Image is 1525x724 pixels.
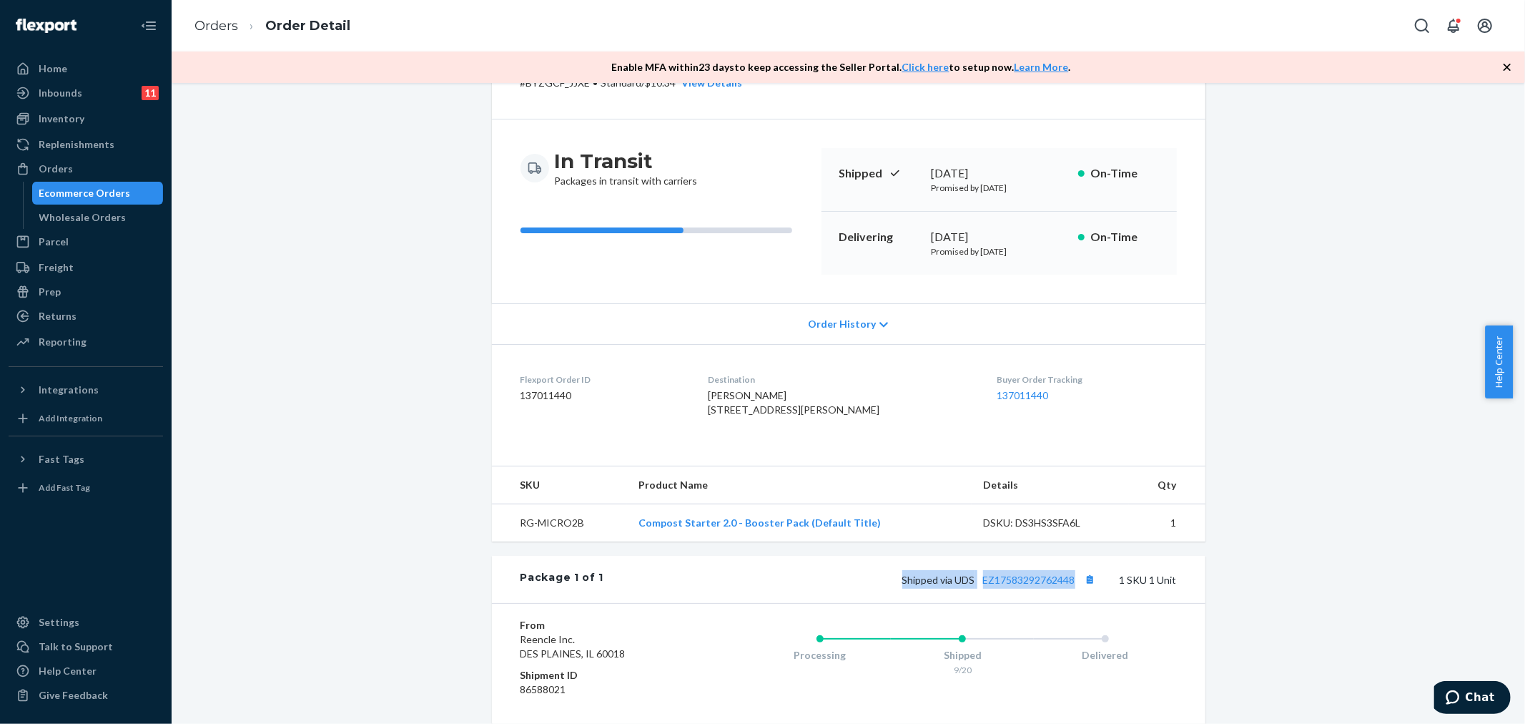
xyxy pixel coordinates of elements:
div: Give Feedback [39,688,108,703]
div: [DATE] [932,165,1067,182]
button: Talk to Support [9,635,163,658]
a: Help Center [9,660,163,683]
a: Add Fast Tag [9,476,163,499]
button: Fast Tags [9,448,163,471]
button: Integrations [9,378,163,401]
a: EZ17583292762448 [983,574,1075,586]
a: Home [9,57,163,80]
a: Add Integration [9,407,163,430]
div: Replenishments [39,137,114,152]
div: Inventory [39,112,84,126]
a: Learn More [1015,61,1069,73]
p: Promised by [DATE] [932,245,1067,258]
button: Open Search Box [1408,11,1436,40]
span: Shipped via UDS [902,574,1100,586]
div: 9/20 [891,664,1034,676]
button: Give Feedback [9,684,163,707]
div: Home [39,62,67,76]
dt: Buyer Order Tracking [997,373,1177,386]
div: Processing [749,648,892,662]
dd: 86588021 [520,683,691,697]
a: Inventory [9,107,163,130]
a: Ecommerce Orders [32,182,164,205]
a: Click here [902,61,949,73]
span: Order History [808,317,876,331]
button: View Details [676,76,743,90]
a: Replenishments [9,133,163,156]
div: Prep [39,285,61,299]
div: 1 SKU 1 Unit [603,570,1176,589]
a: Inbounds11 [9,82,163,104]
div: Wholesale Orders [39,210,127,225]
div: Help Center [39,664,97,678]
div: Inbounds [39,86,82,100]
div: Ecommerce Orders [39,186,131,200]
div: Reporting [39,335,87,349]
div: Parcel [39,235,69,249]
div: Talk to Support [39,640,113,654]
p: Promised by [DATE] [932,182,1067,194]
div: Fast Tags [39,452,84,466]
a: Freight [9,256,163,279]
h3: In Transit [555,148,698,174]
a: Settings [9,611,163,634]
div: Returns [39,309,77,323]
button: Open account menu [1471,11,1499,40]
a: Order Detail [265,18,350,34]
div: [DATE] [932,229,1067,245]
button: Close Navigation [134,11,163,40]
a: Orders [9,157,163,180]
img: Flexport logo [16,19,77,33]
p: Enable MFA within 23 days to keep accessing the Seller Portal. to setup now. . [612,60,1071,74]
div: Freight [39,260,74,275]
div: Settings [39,615,79,630]
th: Details [972,466,1129,504]
div: Packages in transit with carriers [555,148,698,188]
th: Qty [1129,466,1205,504]
div: 11 [142,86,159,100]
dt: Shipment ID [520,668,691,683]
div: Delivered [1034,648,1177,662]
div: Add Integration [39,412,102,424]
span: Reencle Inc. DES PLAINES, IL 60018 [520,633,626,660]
button: Copy tracking number [1081,570,1100,589]
p: Delivering [839,229,920,245]
div: Integrations [39,383,99,397]
dt: From [520,618,691,632]
dt: Flexport Order ID [520,373,686,386]
a: Parcel [9,230,163,253]
button: Open notifications [1439,11,1468,40]
a: Wholesale Orders [32,206,164,229]
div: Shipped [891,648,1034,662]
p: Shipped [839,165,920,182]
p: On-Time [1090,165,1160,182]
div: Add Fast Tag [39,481,90,494]
ol: breadcrumbs [183,5,362,47]
a: Reporting [9,331,163,353]
a: 137011440 [997,389,1048,401]
span: [PERSON_NAME] [STREET_ADDRESS][PERSON_NAME] [708,389,879,416]
a: Compost Starter 2.0 - Booster Pack (Default Title) [638,517,881,529]
div: Package 1 of 1 [520,570,604,589]
iframe: Opens a widget where you can chat to one of our agents [1434,681,1511,717]
div: DSKU: DS3HS3SFA6L [983,516,1117,530]
th: Product Name [627,466,972,504]
a: Prep [9,280,163,303]
td: RG-MICRO2B [492,504,628,542]
button: Help Center [1485,326,1513,398]
td: 1 [1129,504,1205,542]
p: On-Time [1090,229,1160,245]
dt: Destination [708,373,974,386]
a: Orders [194,18,238,34]
th: SKU [492,466,628,504]
a: Returns [9,305,163,328]
p: # BYZGCF_JJXE / $10.34 [520,76,743,90]
div: Orders [39,162,73,176]
dd: 137011440 [520,388,686,403]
